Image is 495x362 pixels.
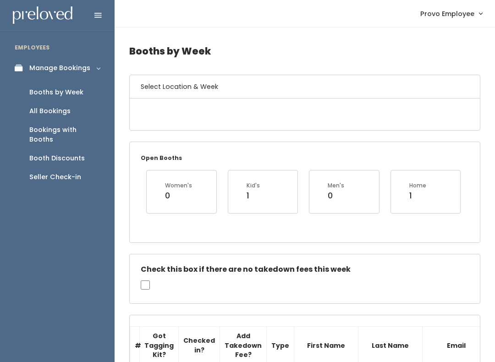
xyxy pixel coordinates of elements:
[165,181,192,190] div: Women's
[29,125,100,144] div: Bookings with Booths
[13,6,72,24] img: preloved logo
[420,9,474,19] span: Provo Employee
[130,75,480,99] h6: Select Location & Week
[141,265,469,274] h5: Check this box if there are no takedown fees this week
[29,88,83,97] div: Booths by Week
[129,38,480,64] h4: Booths by Week
[141,154,182,162] small: Open Booths
[165,190,192,202] div: 0
[409,181,426,190] div: Home
[409,190,426,202] div: 1
[411,4,491,23] a: Provo Employee
[29,106,71,116] div: All Bookings
[247,190,260,202] div: 1
[29,154,85,163] div: Booth Discounts
[247,181,260,190] div: Kid's
[328,190,344,202] div: 0
[29,172,81,182] div: Seller Check-in
[29,63,90,73] div: Manage Bookings
[328,181,344,190] div: Men's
